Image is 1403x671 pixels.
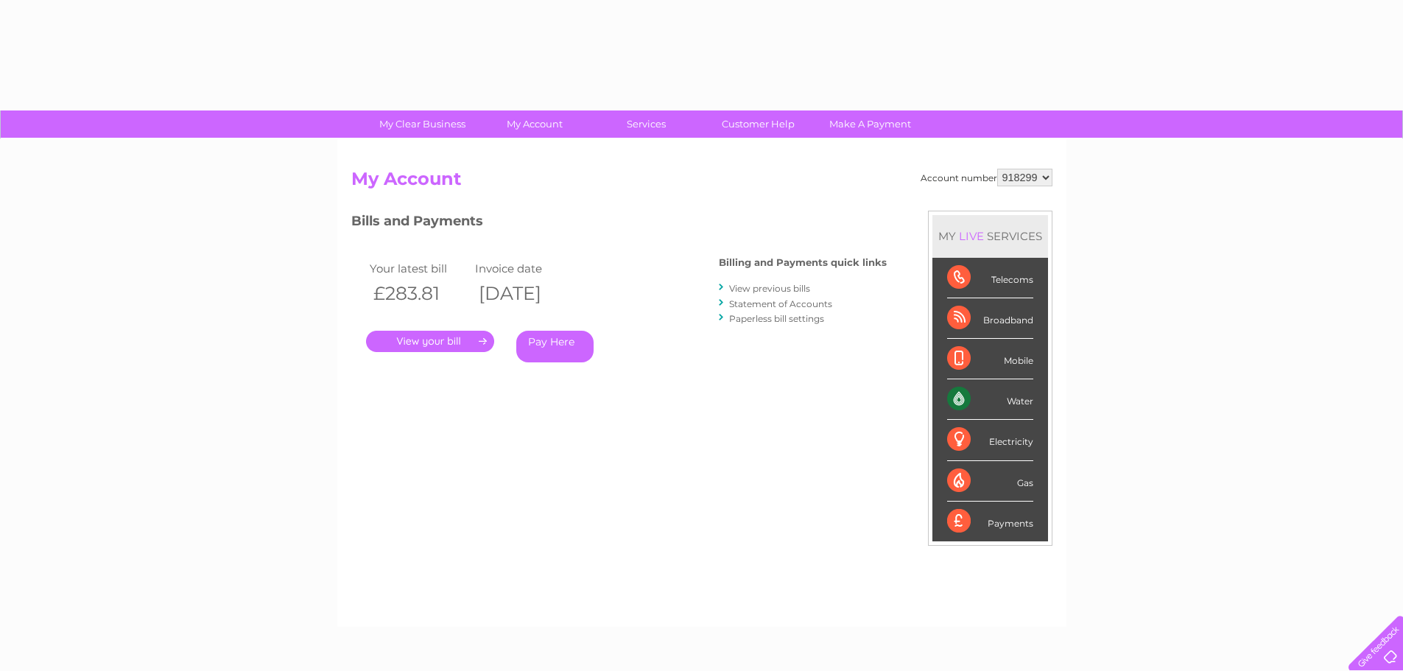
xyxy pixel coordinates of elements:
div: MY SERVICES [932,215,1048,257]
a: Paperless bill settings [729,313,824,324]
a: Pay Here [516,331,594,362]
a: Statement of Accounts [729,298,832,309]
div: Payments [947,502,1033,541]
div: Water [947,379,1033,420]
a: View previous bills [729,283,810,294]
a: Services [586,110,707,138]
div: Gas [947,461,1033,502]
div: Broadband [947,298,1033,339]
div: Mobile [947,339,1033,379]
a: My Account [474,110,595,138]
div: Electricity [947,420,1033,460]
h4: Billing and Payments quick links [719,257,887,268]
th: £283.81 [366,278,472,309]
a: Make A Payment [809,110,931,138]
h2: My Account [351,169,1052,197]
div: LIVE [956,229,987,243]
div: Account number [921,169,1052,186]
h3: Bills and Payments [351,211,887,236]
td: Invoice date [471,259,577,278]
th: [DATE] [471,278,577,309]
a: My Clear Business [362,110,483,138]
div: Telecoms [947,258,1033,298]
a: . [366,331,494,352]
td: Your latest bill [366,259,472,278]
a: Customer Help [697,110,819,138]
